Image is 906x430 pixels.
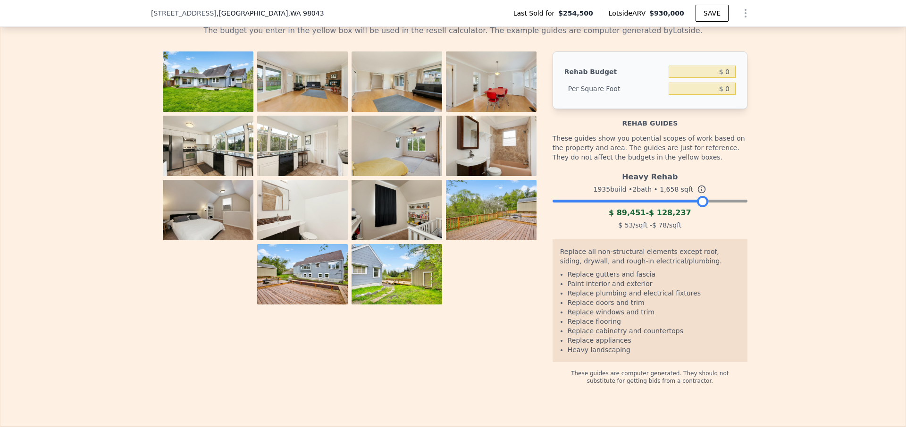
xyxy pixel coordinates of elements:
img: Property Photo 5 [163,116,253,176]
div: /sqft - /sqft [553,219,747,232]
img: Property Photo 7 [352,116,442,176]
div: Heavy Rehab [553,168,747,183]
img: Property Photo 14 [352,244,442,304]
div: 1935 build • 2 bath • sqft [553,183,747,196]
span: $930,000 [649,9,684,17]
span: 1,658 [660,185,679,193]
img: Property Photo 8 [446,116,537,176]
div: Replace all non-structural elements except roof, siding, drywall, and rough-in electrical/plumbing. [560,247,740,270]
li: Replace cabinetry and countertops [568,326,740,336]
img: Property Photo 6 [257,116,348,176]
img: Property Photo 9 [163,180,253,240]
li: Replace windows and trim [568,307,740,317]
span: Last Sold for [513,8,559,18]
span: $ 78 [652,221,667,229]
span: [STREET_ADDRESS] [151,8,217,18]
img: Property Photo 10 [257,180,348,240]
span: $254,500 [558,8,593,18]
div: Rehab Budget [564,63,665,80]
div: - [553,207,747,219]
li: Replace flooring [568,317,740,326]
button: SAVE [696,5,729,22]
img: Property Photo 12 [446,180,537,240]
div: Rehab guides [553,109,747,128]
div: The budget you enter in the yellow box will be used in the resell calculator. The example guides ... [159,25,747,36]
span: $ 53 [618,221,633,229]
span: , [GEOGRAPHIC_DATA] [217,8,324,18]
li: Replace doors and trim [568,298,740,307]
span: $ 89,451 [609,208,646,217]
img: Property Photo 3 [352,51,442,112]
div: These guides show you potential scopes of work based on the property and area. The guides are jus... [553,128,747,168]
img: Property Photo 2 [257,51,348,112]
img: Property Photo 11 [352,180,442,240]
div: Per Square Foot [564,80,665,97]
li: Paint interior and exterior [568,279,740,288]
li: Heavy landscaping [568,345,740,354]
li: Replace appliances [568,336,740,345]
span: Lotside ARV [609,8,649,18]
img: Property Photo 1 [163,51,253,112]
li: Replace gutters and fascia [568,270,740,279]
span: , WA 98043 [288,9,324,17]
img: Property Photo 13 [257,244,348,304]
span: $ 128,237 [649,208,691,217]
button: Show Options [736,4,755,23]
img: Property Photo 4 [446,51,537,112]
div: These guides are computer generated. They should not substitute for getting bids from a contractor. [553,362,747,385]
li: Replace plumbing and electrical fixtures [568,288,740,298]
